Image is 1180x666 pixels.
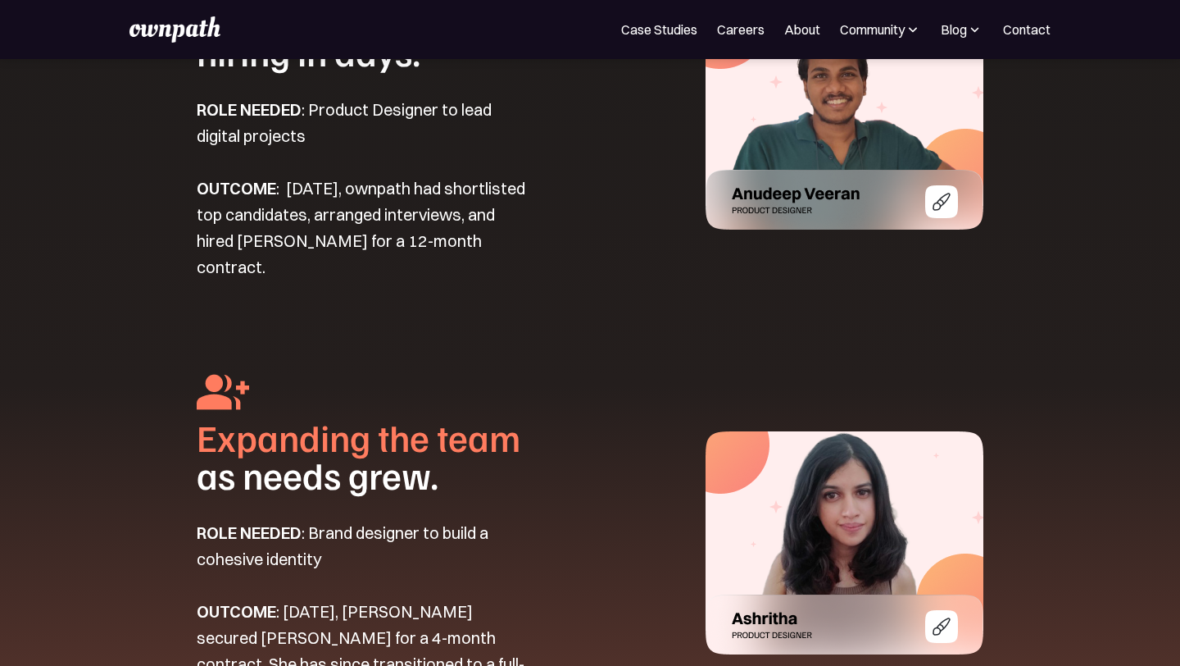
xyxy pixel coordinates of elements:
[197,33,420,71] h1: hiring in days.
[197,522,302,543] strong: ROLE NEEDED
[941,20,983,39] div: Blog
[197,178,276,198] strong: OUTCOME
[197,601,276,622] strong: OUTCOME
[197,456,438,494] h1: as needs grew.
[197,99,302,120] strong: ROLE NEEDED
[197,418,520,456] h1: Expanding the team
[784,20,820,39] a: About
[621,20,697,39] a: Case Studies
[941,20,967,39] div: Blog
[1003,20,1051,39] a: Contact
[717,20,765,39] a: Careers
[840,20,921,39] div: Community
[197,97,527,281] p: : Product Designer to lead digital projects : [DATE], ownpath had shortlisted top candidates, arr...
[840,20,905,39] div: Community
